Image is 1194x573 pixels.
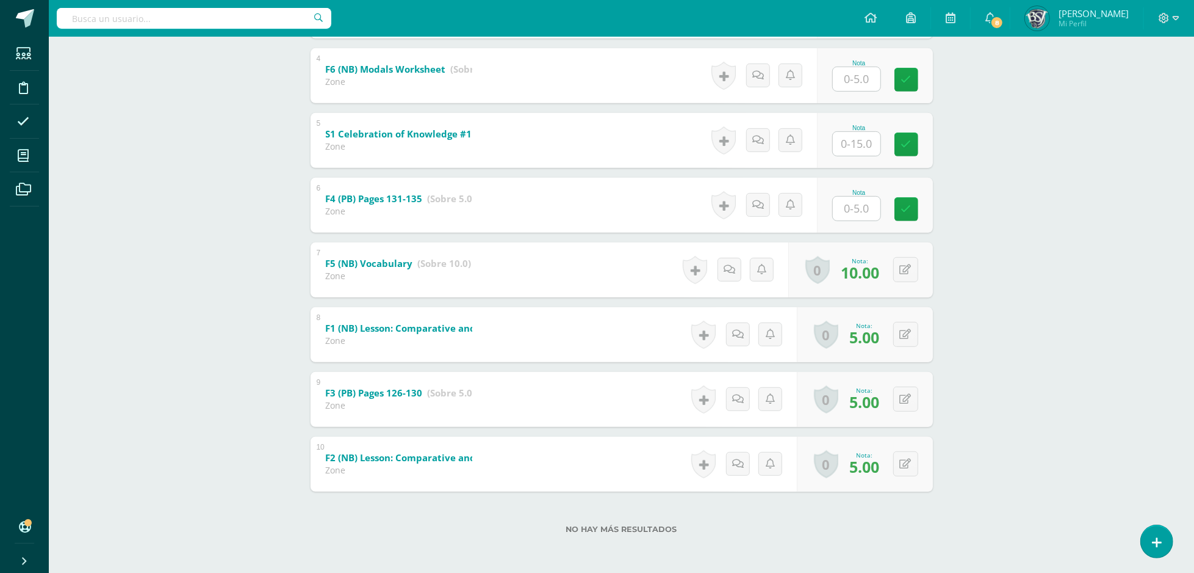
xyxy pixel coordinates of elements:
[814,450,838,478] a: 0
[326,451,555,464] b: F2 (NB) Lesson: Comparative and Superlative Adv.
[428,192,476,205] strong: (Sobre 5.0)
[311,525,933,534] label: No hay más resultados
[326,387,423,399] b: F3 (PB) Pages 126-130
[1059,7,1129,20] span: [PERSON_NAME]
[850,321,880,330] div: Nota:
[326,464,472,476] div: Zone
[326,128,472,140] b: S1 Celebration of Knowledge #1
[841,257,880,265] div: Nota:
[326,192,423,205] b: F4 (PB) Pages 131-135
[326,60,499,79] a: F6 (NB) Modals Worksheet (Sobre 5.0)
[326,205,472,217] div: Zone
[326,257,413,269] b: F5 (NB) Vocabulary
[814,385,838,414] a: 0
[326,384,476,403] a: F3 (PB) Pages 126-130 (Sobre 5.0)
[850,392,880,412] span: 5.00
[326,189,476,209] a: F4 (PB) Pages 131-135 (Sobre 5.0)
[451,63,499,75] strong: (Sobre 5.0)
[326,125,531,144] a: S1 Celebration of Knowledge #1
[418,257,472,269] strong: (Sobre 10.0)
[833,132,880,156] input: 0-15.0
[326,400,472,411] div: Zone
[1025,6,1049,31] img: ac1110cd471b9ffa874f13d93ccfeac6.png
[814,321,838,349] a: 0
[833,67,880,91] input: 0-5.0
[850,451,880,459] div: Nota:
[850,456,880,477] span: 5.00
[57,8,331,29] input: Busca un usuario...
[326,335,472,346] div: Zone
[990,16,1004,29] span: 8
[326,270,472,282] div: Zone
[326,76,472,87] div: Zone
[832,60,886,67] div: Nota
[326,322,553,334] b: F1 (NB) Lesson: Comparative and Superlative Adj.
[850,386,880,395] div: Nota:
[805,256,830,284] a: 0
[326,63,446,75] b: F6 (NB) Modals Worksheet
[833,197,880,221] input: 0-5.0
[832,189,886,196] div: Nota
[326,254,472,274] a: F5 (NB) Vocabulary (Sobre 10.0)
[326,141,472,152] div: Zone
[850,327,880,348] span: 5.00
[326,448,608,468] a: F2 (NB) Lesson: Comparative and Superlative Adv.
[326,319,606,338] a: F1 (NB) Lesson: Comparative and Superlative Adj.
[1059,18,1129,29] span: Mi Perfil
[428,387,476,399] strong: (Sobre 5.0)
[832,125,886,131] div: Nota
[841,262,880,283] span: 10.00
